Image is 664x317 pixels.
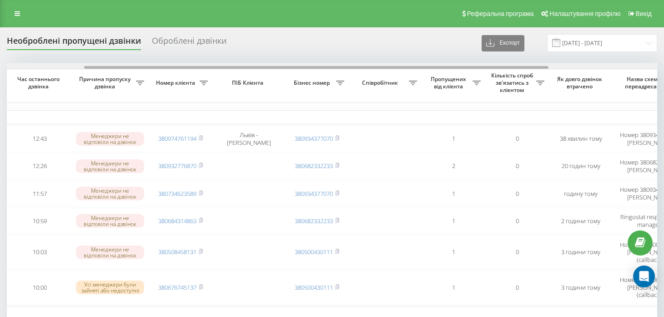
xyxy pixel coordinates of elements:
span: Вихід [636,10,652,17]
td: 10:59 [8,208,71,234]
button: Експорт [482,35,524,51]
td: 10:00 [8,271,71,304]
span: Кількість спроб зв'язатись з клієнтом [490,72,536,93]
td: 1 [422,208,485,234]
a: 380934377070 [295,189,333,198]
td: 20 годин тому [549,153,613,179]
a: 380500430111 [295,283,333,291]
td: 0 [485,126,549,152]
a: 380974761194 [158,134,196,143]
td: 2 години тому [549,208,613,234]
td: 0 [485,153,549,179]
td: 38 хвилин тому [549,126,613,152]
div: Менеджери не відповіли на дзвінок [76,159,144,173]
a: 380684314863 [158,217,196,225]
div: Менеджери не відповіли на дзвінок [76,214,144,228]
span: ПІБ Клієнта [220,79,277,87]
a: 380676745137 [158,283,196,291]
span: Бізнес номер [290,79,336,87]
a: 380934377070 [295,134,333,143]
td: 0 [485,181,549,206]
td: 2 [422,153,485,179]
td: Львів - [PERSON_NAME] [212,126,285,152]
div: Менеджери не відповіли на дзвінок [76,187,144,200]
div: Усі менеджери були зайняті або недоступні [76,281,144,294]
td: 1 [422,181,485,206]
td: 12:26 [8,153,71,179]
a: 380508458131 [158,248,196,256]
span: Причина пропуску дзвінка [76,76,136,90]
td: 0 [485,208,549,234]
span: Пропущених від клієнта [426,76,473,90]
td: 0 [485,235,549,269]
span: Час останнього дзвінка [15,76,64,90]
span: Номер клієнта [153,79,200,87]
a: 380500430111 [295,248,333,256]
span: Співробітник [353,79,409,87]
td: 11:57 [8,181,71,206]
div: Менеджери не відповіли на дзвінок [76,245,144,259]
a: 380682332233 [295,217,333,225]
div: Оброблені дзвінки [152,36,226,50]
a: 380734623589 [158,189,196,198]
td: 12:43 [8,126,71,152]
td: 1 [422,271,485,304]
span: Як довго дзвінок втрачено [556,76,605,90]
div: Необроблені пропущені дзвінки [7,36,141,50]
td: 0 [485,271,549,304]
td: 1 [422,126,485,152]
td: 3 години тому [549,271,613,304]
td: 1 [422,235,485,269]
span: Налаштування профілю [549,10,620,17]
td: 10:03 [8,235,71,269]
span: Реферальна програма [467,10,534,17]
div: Менеджери не відповіли на дзвінок [76,132,144,146]
td: 3 години тому [549,235,613,269]
a: 380932776870 [158,162,196,170]
div: Open Intercom Messenger [633,266,655,287]
a: 380682332233 [295,162,333,170]
td: годину тому [549,181,613,206]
